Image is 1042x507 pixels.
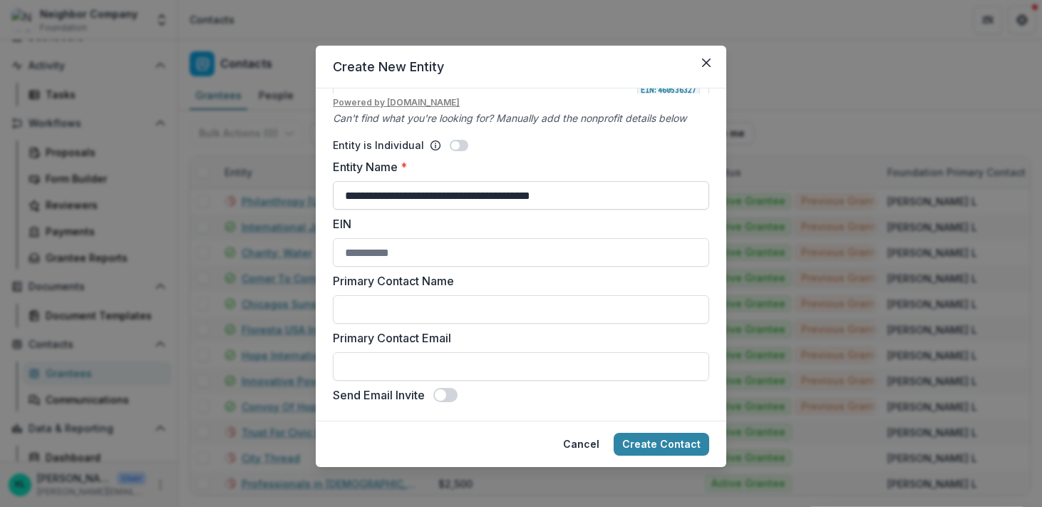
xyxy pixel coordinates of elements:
label: Primary Contact Email [333,329,701,347]
label: EIN [333,215,701,232]
header: Create New Entity [316,46,726,88]
p: Entity is Individual [333,138,424,153]
i: Can't find what you're looking for? Manually add the nonprofit details below [333,112,686,124]
a: [DOMAIN_NAME] [387,97,460,108]
label: Primary Contact Name [333,272,701,290]
button: Create Contact [614,433,709,456]
span: EIN: 460536327 [637,83,700,97]
button: Close [695,51,718,74]
u: Powered by [333,96,709,109]
button: Cancel [554,433,608,456]
label: Entity Name [333,158,701,175]
label: Send Email Invite [333,386,425,404]
p: Rancho Laguna's HEART (Home of Equine Assisted Rescue Therapy) [342,75,631,105]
